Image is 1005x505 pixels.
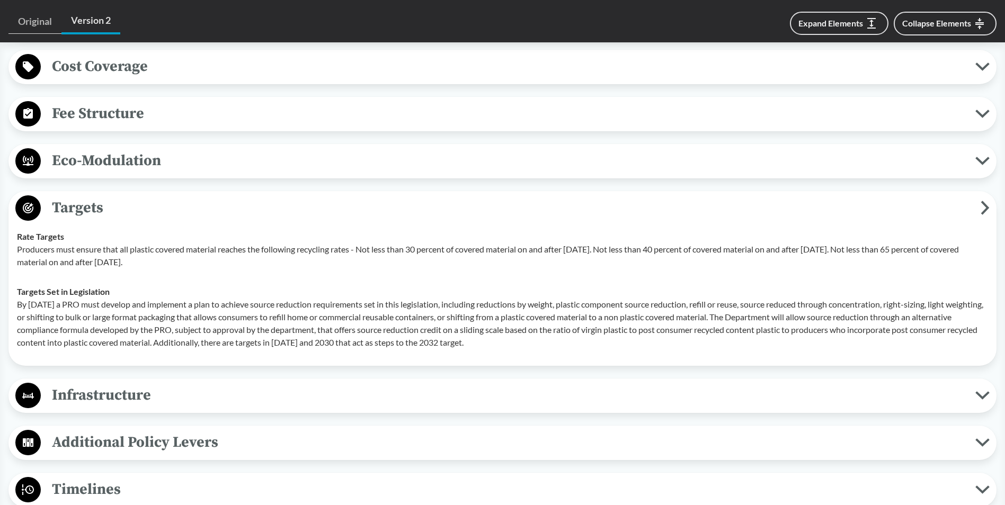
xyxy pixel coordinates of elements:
[41,430,975,454] span: Additional Policy Levers
[41,477,975,501] span: Timelines
[17,298,988,349] p: By [DATE] a PRO must develop and implement a plan to achieve source reduction requirements set in...
[8,10,61,34] a: Original
[12,476,993,503] button: Timelines
[12,53,993,80] button: Cost Coverage
[790,12,888,35] button: Expand Elements
[17,231,64,241] strong: Rate Targets
[12,148,993,175] button: Eco-Modulation
[12,195,993,222] button: Targets
[894,12,997,35] button: Collapse Elements
[41,149,975,173] span: Eco-Modulation
[17,243,988,268] p: Producers must ensure that all plastic covered material reaches the following recycling rates - N...
[12,429,993,456] button: Additional Policy Levers
[12,101,993,128] button: Fee Structure
[41,196,981,220] span: Targets
[12,382,993,409] button: Infrastructure
[41,383,975,407] span: Infrastructure
[41,55,975,78] span: Cost Coverage
[17,286,110,296] strong: Targets Set in Legislation
[61,8,120,34] a: Version 2
[41,102,975,125] span: Fee Structure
